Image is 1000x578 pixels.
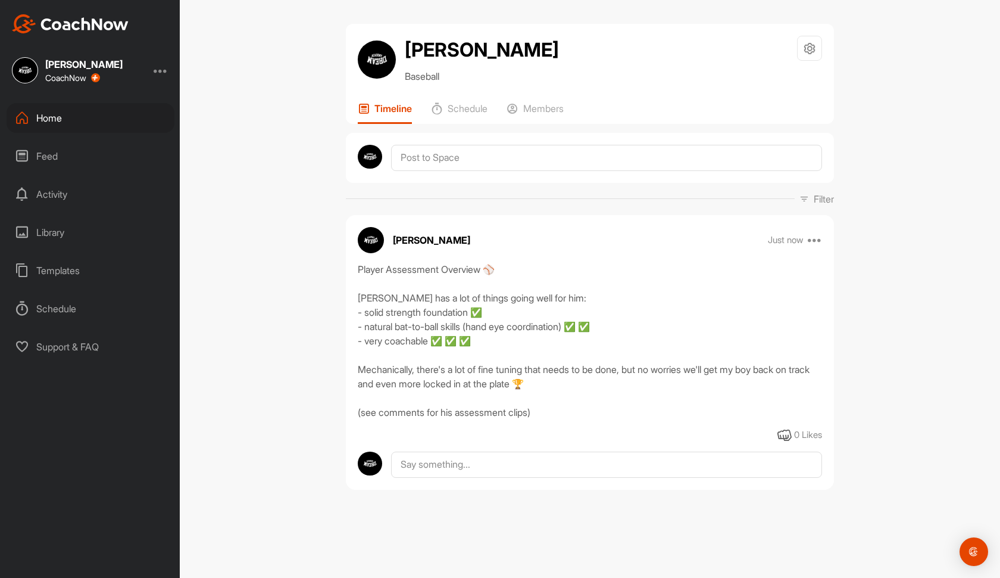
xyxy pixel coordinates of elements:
img: avatar [358,452,382,476]
div: Player Assessment Overview ⚾️ [PERSON_NAME] has a lot of things going well for him: - solid stren... [358,262,822,419]
p: Schedule [448,102,487,114]
div: CoachNow [45,73,100,83]
div: [PERSON_NAME] [45,60,123,69]
p: Just now [768,234,804,246]
div: Library [7,217,174,247]
img: CoachNow [12,14,129,33]
p: Baseball [405,69,559,83]
p: [PERSON_NAME] [393,233,470,247]
div: Open Intercom Messenger [960,537,988,566]
div: Schedule [7,294,174,324]
h2: [PERSON_NAME] [405,36,559,64]
p: Members [523,102,564,114]
img: avatar [358,41,396,79]
div: Feed [7,141,174,171]
img: avatar [358,145,382,169]
div: 0 Likes [794,428,822,442]
img: avatar [358,227,384,253]
p: Filter [814,192,834,206]
div: Support & FAQ [7,332,174,362]
div: Home [7,103,174,133]
p: Timeline [374,102,412,114]
div: Activity [7,179,174,209]
img: square_cf84641c1b0bf994328a87de70c6dd67.jpg [12,57,38,83]
div: Templates [7,256,174,285]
